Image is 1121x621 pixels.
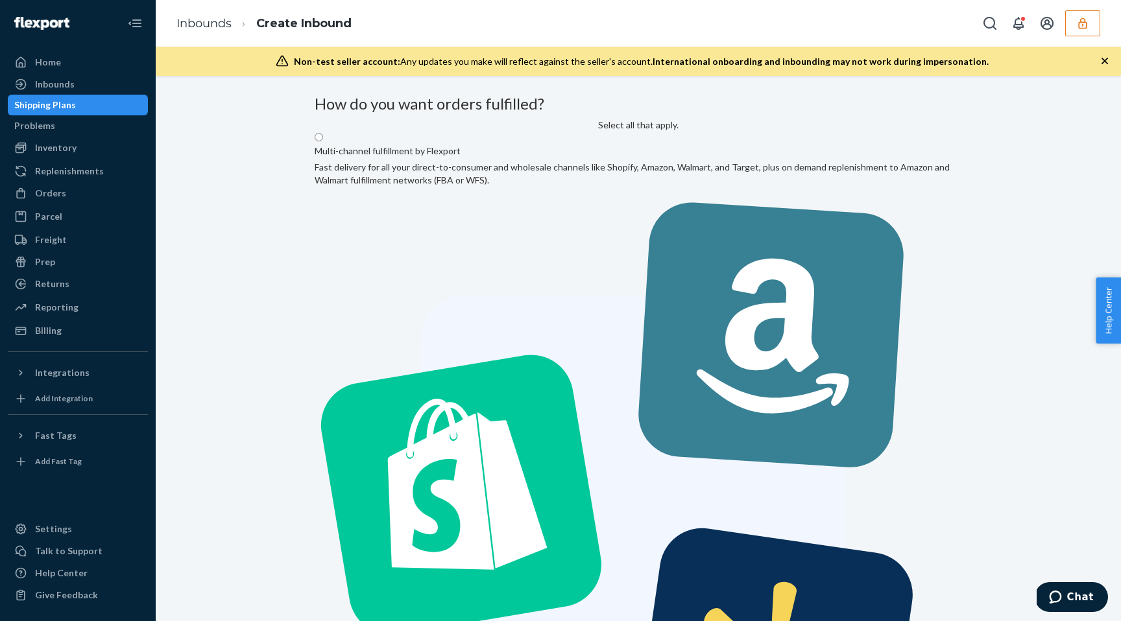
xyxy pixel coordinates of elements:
[35,210,62,223] div: Parcel
[8,229,148,250] a: Freight
[8,519,148,539] a: Settings
[315,133,323,141] input: Multi-channel fulfillment by FlexportFast delivery for all your direct-to-consumer and wholesale ...
[35,165,104,178] div: Replenishments
[294,55,989,68] div: Any updates you make will reflect against the seller's account.
[8,206,148,227] a: Parcel
[8,297,148,318] a: Reporting
[35,301,78,314] div: Reporting
[8,115,148,136] a: Problems
[176,16,232,30] a: Inbounds
[8,183,148,204] a: Orders
[8,425,148,446] button: Fast Tags
[8,252,148,272] a: Prep
[35,324,62,337] div: Billing
[35,277,69,290] div: Returns
[8,95,148,115] a: Shipping Plans
[315,161,962,187] div: Fast delivery for all your direct-to-consumer and wholesale channels like Shopify, Amazon, Walmar...
[315,95,962,112] h3: How do you want orders fulfilled?
[8,451,148,472] a: Add Fast Tag
[8,52,148,73] a: Home
[35,589,98,602] div: Give Feedback
[35,522,72,535] div: Settings
[35,456,82,467] div: Add Fast Tag
[8,137,148,158] a: Inventory
[8,563,148,583] a: Help Center
[35,56,61,69] div: Home
[35,255,55,268] div: Prep
[35,187,66,200] div: Orders
[256,16,352,30] a: Create Inbound
[1096,277,1121,344] button: Help Center
[35,545,102,557] div: Talk to Support
[35,78,75,91] div: Inbounds
[166,5,362,43] ol: breadcrumbs
[653,56,989,67] span: International onboarding and inbounding may not work during impersonation.
[35,393,93,404] div: Add Integration
[1037,582,1108,615] iframe: Opens a widget where you can chat to one of our agents
[35,429,77,442] div: Fast Tags
[315,119,962,132] div: Select all that apply.
[122,10,148,36] button: Close Navigation
[8,74,148,95] a: Inbounds
[35,233,67,246] div: Freight
[294,56,400,67] span: Non-test seller account:
[14,17,69,30] img: Flexport logo
[8,320,148,341] a: Billing
[977,10,1003,36] button: Open Search Box
[1006,10,1031,36] button: Open notifications
[8,585,148,605] button: Give Feedback
[35,141,77,154] div: Inventory
[8,388,148,409] a: Add Integration
[1034,10,1060,36] button: Open account menu
[14,99,76,111] div: Shipping Plans
[8,161,148,182] a: Replenishments
[8,362,148,383] button: Integrations
[8,274,148,294] a: Returns
[35,567,88,580] div: Help Center
[35,366,90,379] div: Integrations
[315,145,461,158] label: Multi-channel fulfillment by Flexport
[8,541,148,561] button: Talk to Support
[14,119,55,132] div: Problems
